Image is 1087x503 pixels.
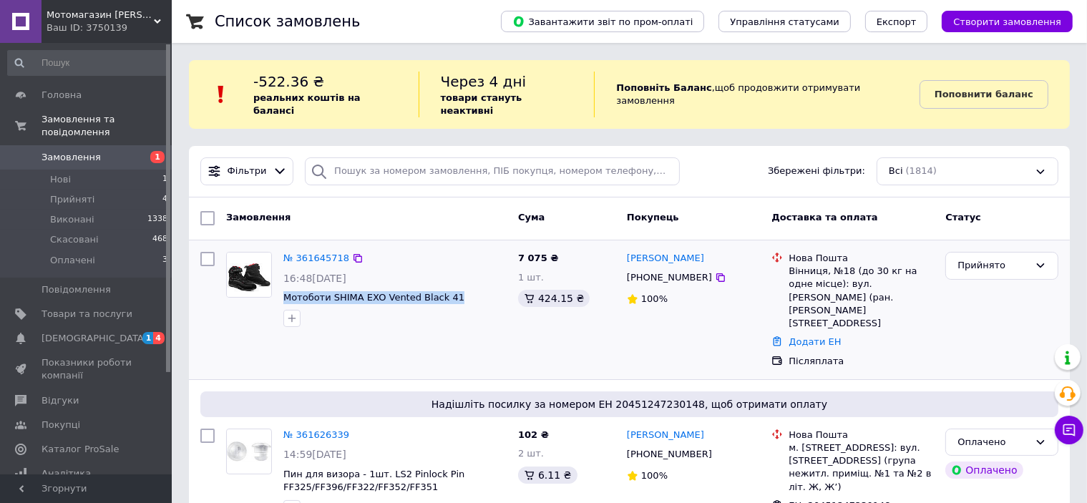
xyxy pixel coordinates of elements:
span: 468 [152,233,167,246]
b: Поповніть Баланс [616,82,711,93]
span: Замовлення [226,212,291,223]
span: Експорт [877,16,917,27]
button: Завантажити звіт по пром-оплаті [501,11,704,32]
a: Пин для визора - 1шт. LS2 Pinlock Pin FF325/FF396/FF322/FF352/FF351 [283,469,464,493]
img: Фото товару [227,253,271,297]
span: Мотомагазин FREERIDER [47,9,154,21]
a: Фото товару [226,252,272,298]
span: Надішліть посилку за номером ЕН 20451247230148, щоб отримати оплату [206,397,1053,411]
a: Фото товару [226,429,272,474]
div: 6.11 ₴ [518,467,577,484]
span: 1338 [147,213,167,226]
span: 3 [162,254,167,267]
span: (1814) [906,165,937,176]
span: Аналітика [42,467,91,480]
b: товари стануть неактивні [441,92,522,116]
b: Поповнити баланс [935,89,1033,99]
input: Пошук [7,50,169,76]
span: 4 [153,332,165,344]
button: Управління статусами [718,11,851,32]
a: Створити замовлення [927,16,1073,26]
div: Нова Пошта [789,429,934,441]
div: [PHONE_NUMBER] [624,268,715,287]
span: 7 075 ₴ [518,253,558,263]
img: :exclamation: [210,84,232,105]
span: Оплачені [50,254,95,267]
span: 1 [150,151,165,163]
span: Покупець [627,212,679,223]
span: Через 4 дні [441,73,527,90]
a: [PERSON_NAME] [627,252,704,265]
span: Фільтри [228,165,267,178]
b: реальних коштів на балансі [253,92,361,116]
div: , щоб продовжити отримувати замовлення [594,72,919,117]
a: № 361645718 [283,253,349,263]
div: Прийнято [957,258,1029,273]
button: Створити замовлення [942,11,1073,32]
div: м. [STREET_ADDRESS]: вул. [STREET_ADDRESS] (група нежитл. приміщ. №1 та №2 в літ. Ж, Ж’) [789,441,934,494]
span: Прийняті [50,193,94,206]
span: 100% [641,470,668,481]
span: Завантажити звіт по пром-оплаті [512,15,693,28]
span: Доставка та оплата [771,212,877,223]
img: Фото товару [227,441,271,462]
a: Мотоботи SHIMA EXO Vented Black 41 [283,292,464,303]
span: 100% [641,293,668,304]
span: Каталог ProSale [42,443,119,456]
span: Скасовані [50,233,99,246]
span: [DEMOGRAPHIC_DATA] [42,332,147,345]
span: -522.36 ₴ [253,73,324,90]
button: Експорт [865,11,928,32]
div: Післяплата [789,355,934,368]
span: Покупці [42,419,80,431]
a: Поповнити баланс [920,80,1048,109]
span: 4 [162,193,167,206]
div: Вінниця, №18 (до 30 кг на одне місце): вул. [PERSON_NAME] (ран. [PERSON_NAME][STREET_ADDRESS] [789,265,934,330]
div: Оплачено [945,462,1023,479]
div: Нова Пошта [789,252,934,265]
span: Показники роботи компанії [42,356,132,382]
span: 14:59[DATE] [283,449,346,460]
span: Головна [42,89,82,102]
span: Cума [518,212,545,223]
span: 1 шт. [518,272,544,283]
span: 16:48[DATE] [283,273,346,284]
a: Додати ЕН [789,336,841,347]
span: Нові [50,173,71,186]
div: Оплачено [957,435,1029,450]
span: Товари та послуги [42,308,132,321]
span: Замовлення та повідомлення [42,113,172,139]
span: Відгуки [42,394,79,407]
button: Чат з покупцем [1055,416,1083,444]
a: [PERSON_NAME] [627,429,704,442]
span: Всі [889,165,903,178]
span: Створити замовлення [953,16,1061,27]
input: Пошук за номером замовлення, ПІБ покупця, номером телефону, Email, номером накладної [305,157,680,185]
span: Управління статусами [730,16,839,27]
span: 102 ₴ [518,429,549,440]
a: № 361626339 [283,429,349,440]
span: 1 [142,332,154,344]
span: Виконані [50,213,94,226]
span: Статус [945,212,981,223]
span: Збережені фільтри: [768,165,865,178]
h1: Список замовлень [215,13,360,30]
div: 424.15 ₴ [518,290,590,307]
span: Замовлення [42,151,101,164]
div: Ваш ID: 3750139 [47,21,172,34]
span: 1 [162,173,167,186]
div: [PHONE_NUMBER] [624,445,715,464]
span: 2 шт. [518,448,544,459]
span: Повідомлення [42,283,111,296]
